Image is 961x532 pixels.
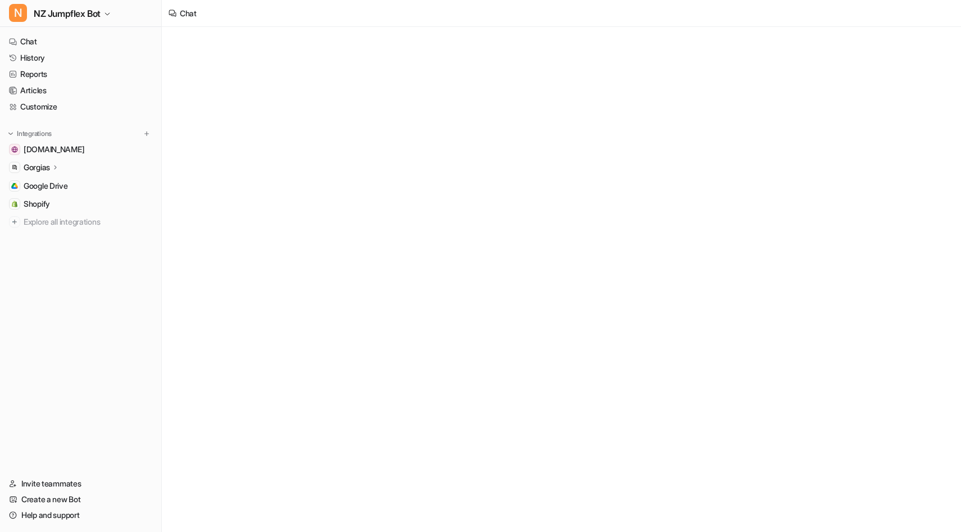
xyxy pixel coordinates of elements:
img: Gorgias [11,164,18,171]
a: Help and support [4,507,157,523]
a: Customize [4,99,157,115]
img: Shopify [11,201,18,207]
a: Articles [4,83,157,98]
span: Explore all integrations [24,213,152,231]
span: NZ Jumpflex Bot [34,6,101,21]
a: Google DriveGoogle Drive [4,178,157,194]
a: Create a new Bot [4,492,157,507]
img: Google Drive [11,183,18,189]
a: Chat [4,34,157,49]
img: www.jumpflex.co.nz [11,146,18,153]
p: Integrations [17,129,52,138]
a: Explore all integrations [4,214,157,230]
button: Integrations [4,128,55,139]
a: History [4,50,157,66]
img: expand menu [7,130,15,138]
a: ShopifyShopify [4,196,157,212]
img: explore all integrations [9,216,20,228]
a: Reports [4,66,157,82]
span: Google Drive [24,180,68,192]
div: Chat [180,7,197,19]
a: www.jumpflex.co.nz[DOMAIN_NAME] [4,142,157,157]
span: N [9,4,27,22]
a: Invite teammates [4,476,157,492]
span: [DOMAIN_NAME] [24,144,84,155]
span: Shopify [24,198,50,210]
p: Gorgias [24,162,50,173]
img: menu_add.svg [143,130,151,138]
